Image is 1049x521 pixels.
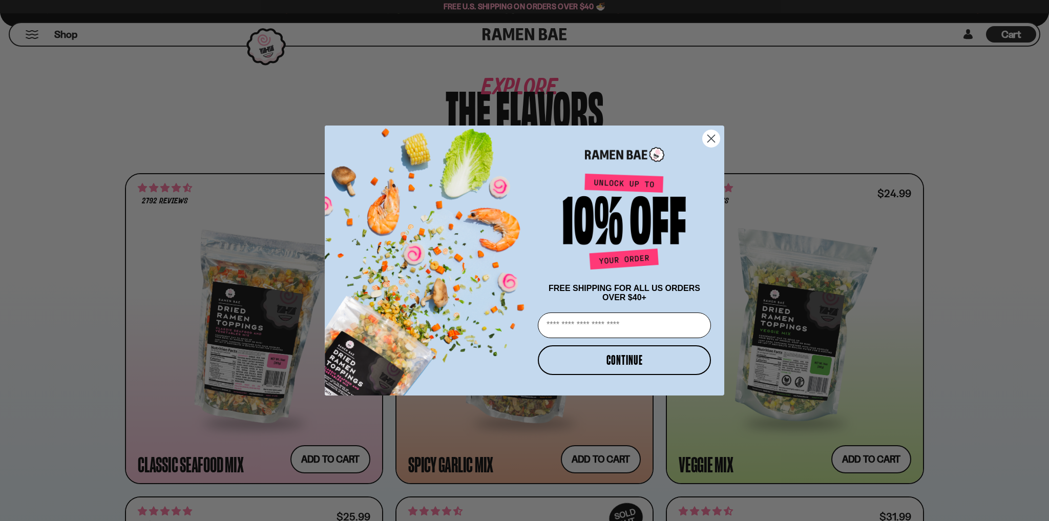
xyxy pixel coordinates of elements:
[325,117,534,395] img: ce7035ce-2e49-461c-ae4b-8ade7372f32c.png
[549,284,700,302] span: FREE SHIPPING FOR ALL US ORDERS OVER $40+
[538,345,711,375] button: CONTINUE
[585,146,664,163] img: Ramen Bae Logo
[560,173,688,274] img: Unlock up to 10% off
[702,130,720,148] button: Close dialog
